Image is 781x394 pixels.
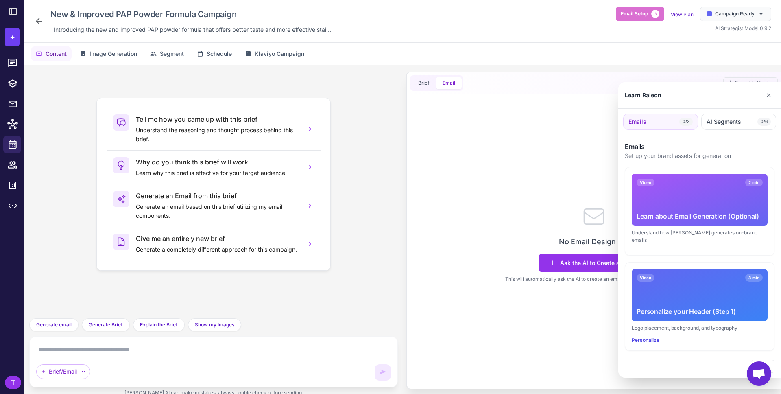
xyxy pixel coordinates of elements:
[751,360,774,373] button: Close
[625,142,774,151] h3: Emails
[632,229,768,244] div: Understand how [PERSON_NAME] generates on-brand emails
[745,274,763,282] span: 3 min
[747,361,771,386] a: Open chat
[679,118,693,126] span: 0/3
[757,118,771,126] span: 0/6
[707,117,741,126] span: AI Segments
[701,114,776,130] button: AI Segments0/6
[637,211,763,221] div: Learn about Email Generation (Optional)
[625,151,774,160] p: Set up your brand assets for generation
[628,117,646,126] span: Emails
[637,306,763,316] div: Personalize your Header (Step 1)
[632,324,768,332] div: Logo placement, background, and typography
[745,179,763,186] span: 2 min
[637,179,654,186] span: Video
[632,337,659,344] button: Personalize
[625,91,661,100] div: Learn Raleon
[637,274,654,282] span: Video
[763,87,774,103] button: Close
[623,114,698,130] button: Emails0/3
